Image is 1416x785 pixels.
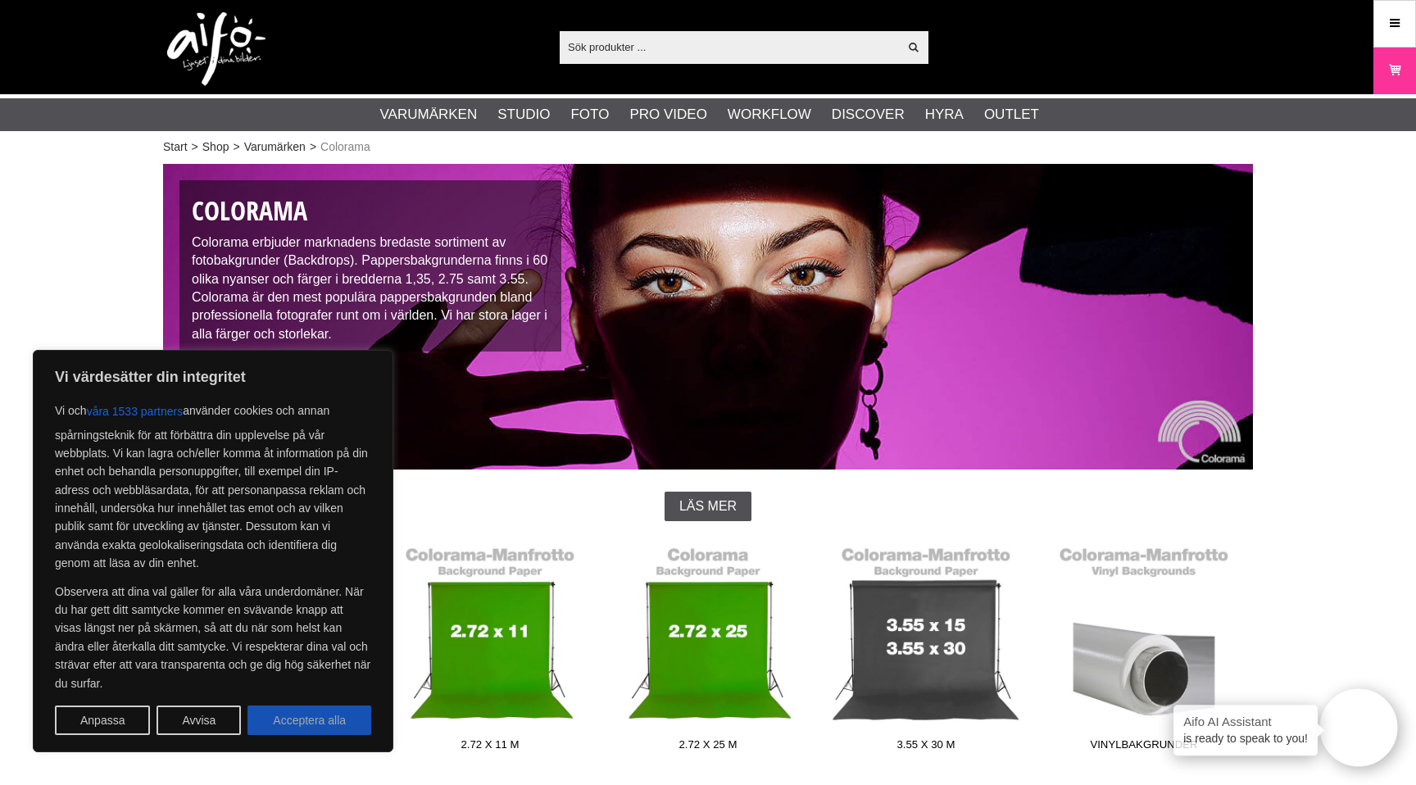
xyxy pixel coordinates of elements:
p: Observera att dina val gäller för alla våra underdomäner. När du har gett ditt samtycke kommer en... [55,583,371,692]
a: Start [163,138,188,156]
button: Avvisa [157,706,241,735]
div: Colorama erbjuder marknadens bredaste sortiment av fotobakgrunder (Backdrops). Pappersbakgrundern... [179,180,561,352]
a: Varumärken [380,104,478,125]
a: Hyra [925,104,964,125]
a: Studio [497,104,550,125]
img: logo.png [167,12,265,86]
span: Vinylbakgrunder [1035,737,1253,759]
button: våra 1533 partners [87,397,184,426]
a: Vinylbakgrunder [1035,538,1253,759]
span: Läs mer [679,499,737,514]
span: > [192,138,198,156]
a: Pro Video [629,104,706,125]
h1: Colorama [192,193,549,229]
button: Anpassa [55,706,150,735]
a: Varumärken [244,138,306,156]
p: Vi och använder cookies och annan spårningsteknik för att förbättra din upplevelse på vår webbpla... [55,397,371,573]
button: Acceptera alla [247,706,371,735]
img: Colorama Fotobakgrunder [163,164,1253,470]
a: Shop [202,138,229,156]
a: Foto [570,104,609,125]
span: > [233,138,239,156]
a: Workflow [728,104,811,125]
span: 3.55 x 30 m [817,737,1035,759]
div: Vi värdesätter din integritet [33,350,393,752]
a: Discover [832,104,905,125]
a: 3.55 x 30 m [817,538,1035,759]
span: 2.72 x 11 m [381,737,599,759]
p: Vi värdesätter din integritet [55,367,371,387]
span: 2.72 x 25 m [599,737,817,759]
a: Outlet [984,104,1039,125]
span: Colorama [320,138,370,156]
a: 2.72 x 11 m [381,538,599,759]
div: is ready to speak to you! [1173,705,1318,756]
a: 2.72 x 25 m [599,538,817,759]
input: Sök produkter ... [560,34,898,59]
h4: Aifo AI Assistant [1183,713,1308,730]
span: > [310,138,316,156]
